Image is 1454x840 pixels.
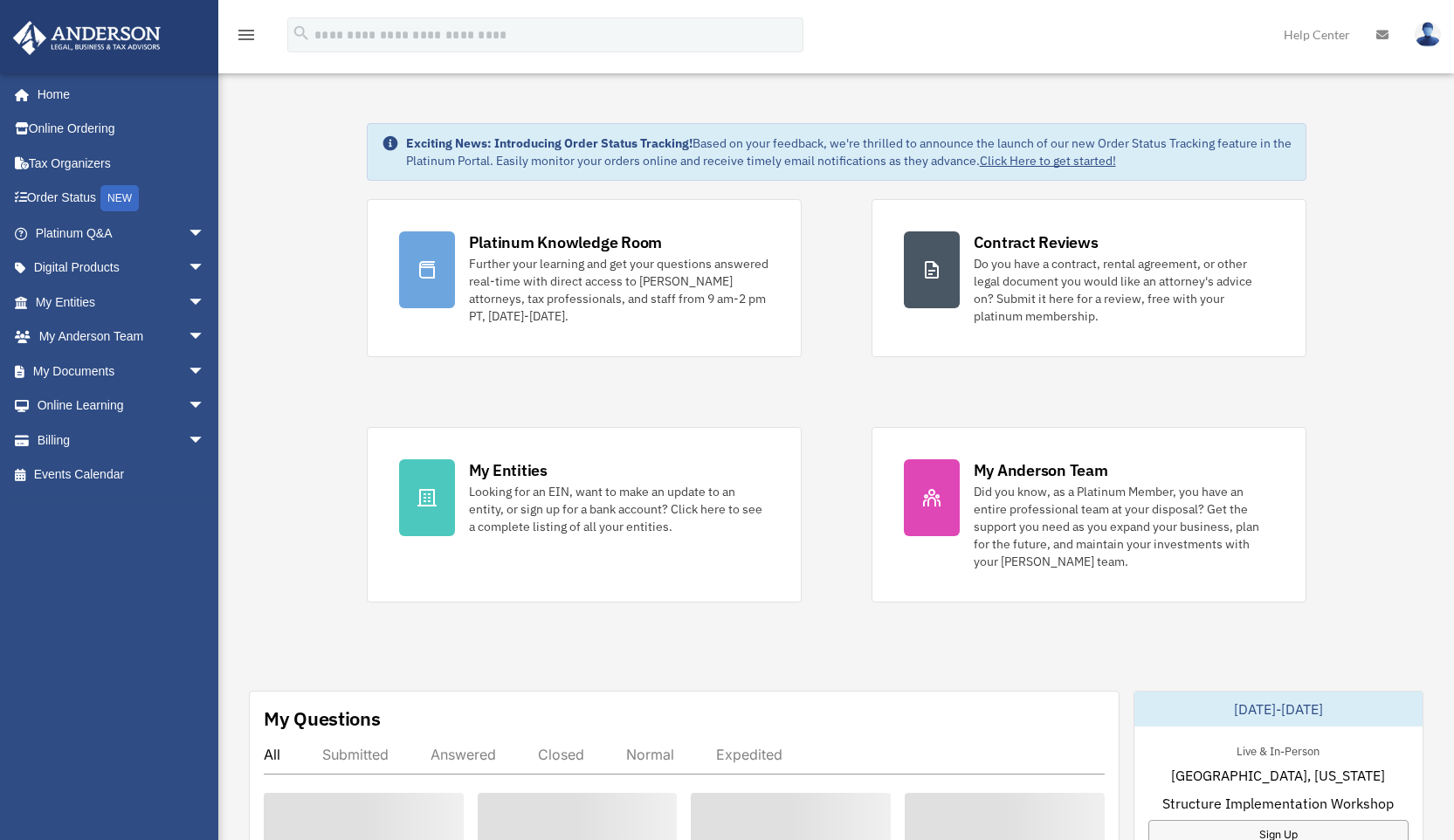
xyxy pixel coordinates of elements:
div: Normal [626,746,674,763]
div: Submitted [322,746,389,763]
div: Answered [431,746,496,763]
span: arrow_drop_down [188,216,223,251]
a: menu [236,31,257,45]
span: arrow_drop_down [188,423,223,458]
div: Looking for an EIN, want to make an update to an entity, or sign up for a bank account? Click her... [469,483,769,535]
span: Structure Implementation Workshop [1162,793,1394,814]
div: Live & In-Person [1223,740,1333,759]
div: Did you know, as a Platinum Member, you have an entire professional team at your disposal? Get th... [974,483,1274,570]
img: Anderson Advisors Platinum Portal [8,21,166,55]
i: search [292,24,311,43]
div: Further your learning and get your questions answered real-time with direct access to [PERSON_NAM... [469,255,769,325]
a: Online Ordering [12,112,231,147]
span: arrow_drop_down [188,251,223,286]
a: Platinum Knowledge Room Further your learning and get your questions answered real-time with dire... [367,199,802,357]
a: Platinum Q&Aarrow_drop_down [12,216,231,251]
span: arrow_drop_down [188,320,223,355]
div: NEW [100,185,139,211]
strong: Exciting News: Introducing Order Status Tracking! [406,135,693,151]
a: Online Learningarrow_drop_down [12,389,231,423]
a: My Entitiesarrow_drop_down [12,285,231,320]
span: arrow_drop_down [188,389,223,424]
div: Contract Reviews [974,231,1099,253]
span: arrow_drop_down [188,354,223,389]
a: Contract Reviews Do you have a contract, rental agreement, or other legal document you would like... [872,199,1306,357]
div: My Anderson Team [974,459,1108,481]
a: Tax Organizers [12,146,231,181]
div: Do you have a contract, rental agreement, or other legal document you would like an attorney's ad... [974,255,1274,325]
a: Billingarrow_drop_down [12,423,231,458]
div: Expedited [716,746,782,763]
a: Click Here to get started! [980,153,1116,169]
a: Events Calendar [12,458,231,492]
i: menu [236,24,257,45]
div: [DATE]-[DATE] [1134,692,1423,726]
img: User Pic [1415,22,1441,47]
span: arrow_drop_down [188,285,223,320]
div: Based on your feedback, we're thrilled to announce the launch of our new Order Status Tracking fe... [406,134,1292,169]
a: Home [12,77,223,112]
a: Digital Productsarrow_drop_down [12,251,231,286]
div: Closed [538,746,584,763]
a: My Entities Looking for an EIN, want to make an update to an entity, or sign up for a bank accoun... [367,427,802,602]
div: My Entities [469,459,548,481]
a: My Anderson Team Did you know, as a Platinum Member, you have an entire professional team at your... [872,427,1306,602]
div: All [264,746,280,763]
a: Order StatusNEW [12,181,231,217]
div: Platinum Knowledge Room [469,231,663,253]
a: My Documentsarrow_drop_down [12,354,231,389]
span: [GEOGRAPHIC_DATA], [US_STATE] [1171,765,1385,786]
a: My Anderson Teamarrow_drop_down [12,320,231,355]
div: My Questions [264,706,381,732]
